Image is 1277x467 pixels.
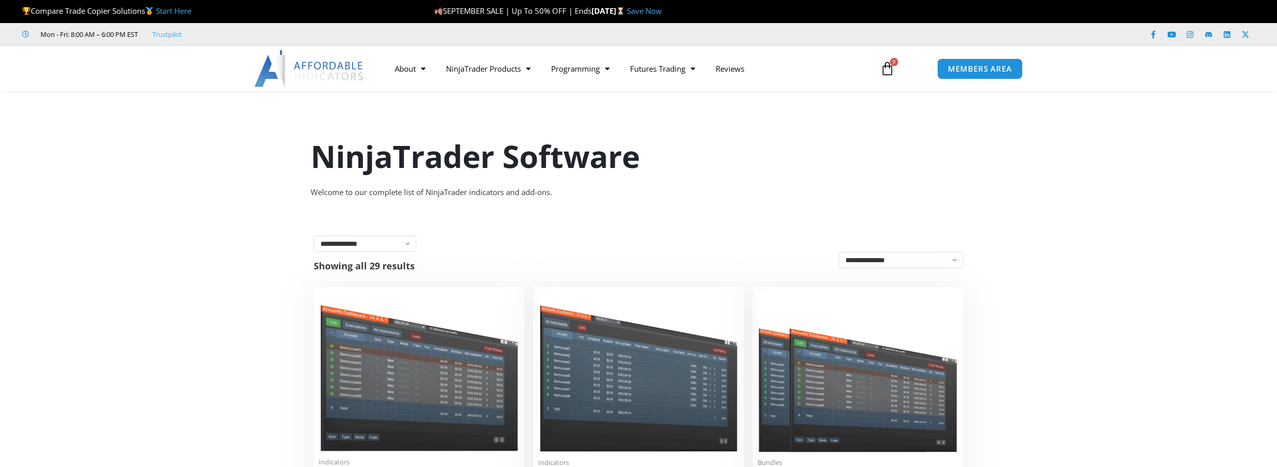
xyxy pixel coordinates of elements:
[541,57,620,80] a: Programming
[38,28,138,40] span: Mon - Fri: 8:00 AM – 6:00 PM EST
[592,6,627,16] strong: [DATE]
[937,58,1023,79] a: MEMBERS AREA
[538,292,739,452] img: Account Risk Manager
[705,57,755,80] a: Reviews
[758,292,958,452] img: Accounts Dashboard Suite
[758,458,958,467] span: Bundles
[627,6,662,16] a: Save Now
[156,6,191,16] a: Start Here
[435,7,442,15] img: 🍂
[617,7,624,15] img: ⌛
[314,261,415,270] p: Showing all 29 results
[311,185,967,200] div: Welcome to our complete list of NinjaTrader indicators and add-ons.
[22,6,191,16] span: Compare Trade Copier Solutions
[434,6,592,16] span: SEPTEMBER SALE | Up To 50% OFF | Ends
[620,57,705,80] a: Futures Trading
[865,54,910,83] a: 0
[23,7,30,15] img: 🏆
[319,292,519,452] img: Duplicate Account Actions
[538,458,739,467] span: Indicators
[311,135,967,178] h1: NinjaTrader Software
[948,65,1012,73] span: MEMBERS AREA
[146,7,153,15] img: 🥇
[152,28,182,40] a: Trustpilot
[319,458,519,466] span: Indicators
[890,58,898,66] span: 0
[254,50,364,87] img: LogoAI | Affordable Indicators – NinjaTrader
[384,57,436,80] a: About
[839,252,963,268] select: Shop order
[384,57,868,80] nav: Menu
[436,57,541,80] a: NinjaTrader Products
